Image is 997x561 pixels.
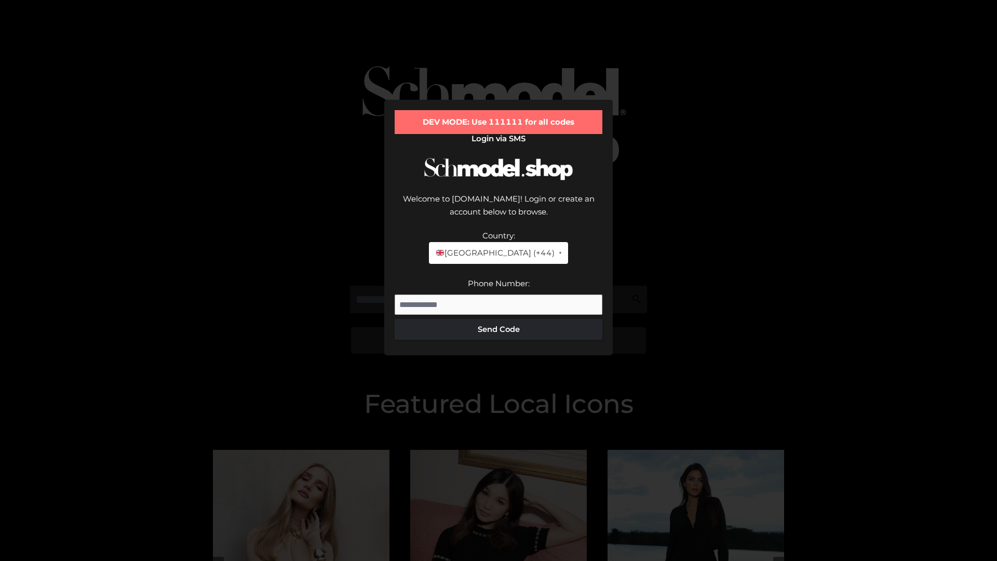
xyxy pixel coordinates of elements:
img: 🇬🇧 [436,249,444,257]
label: Phone Number: [468,278,530,288]
label: Country: [482,231,515,241]
h2: Login via SMS [395,134,602,143]
img: Schmodel Logo [421,149,576,190]
div: Welcome to [DOMAIN_NAME]! Login or create an account below to browse. [395,192,602,229]
button: Send Code [395,319,602,340]
span: [GEOGRAPHIC_DATA] (+44) [435,246,554,260]
div: DEV MODE: Use 111111 for all codes [395,110,602,134]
